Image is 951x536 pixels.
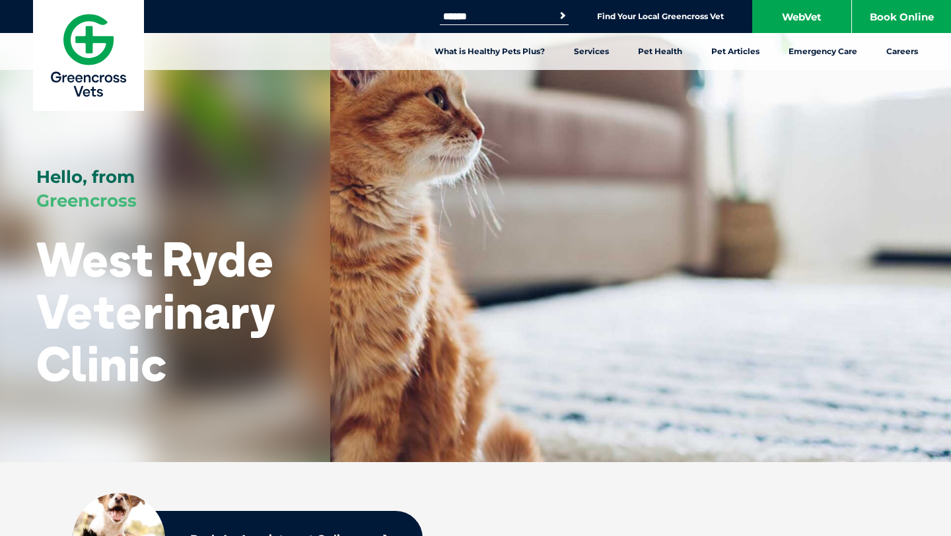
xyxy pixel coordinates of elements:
[36,233,294,390] h1: West Ryde Veterinary Clinic
[872,33,933,70] a: Careers
[597,11,724,22] a: Find Your Local Greencross Vet
[36,166,135,187] span: Hello, from
[420,33,559,70] a: What is Healthy Pets Plus?
[623,33,697,70] a: Pet Health
[697,33,774,70] a: Pet Articles
[774,33,872,70] a: Emergency Care
[559,33,623,70] a: Services
[36,190,137,211] span: Greencross
[556,9,569,22] button: Search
